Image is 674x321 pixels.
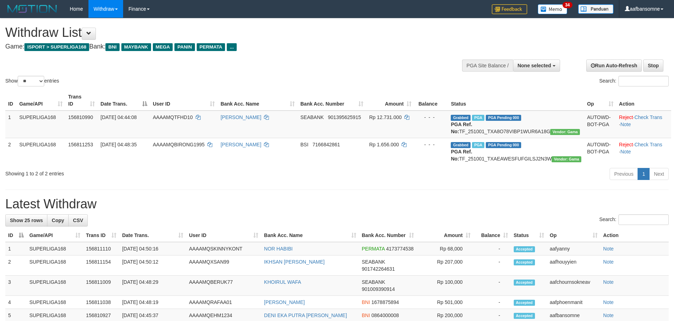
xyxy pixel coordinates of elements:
td: 4 [5,296,27,309]
span: AAAAMQTFHD10 [153,114,193,120]
a: Run Auto-Refresh [586,60,642,72]
span: ISPORT > SUPERLIGA168 [24,43,89,51]
span: PANIN [174,43,195,51]
td: [DATE] 04:50:12 [119,255,186,276]
td: aafyanny [547,242,600,255]
th: Bank Acc. Number: activate to sort column ascending [359,229,417,242]
a: [PERSON_NAME] [264,299,305,305]
td: AUTOWD-BOT-PGA [584,111,616,138]
td: - [473,296,511,309]
th: ID: activate to sort column descending [5,229,27,242]
span: 34 [563,2,572,8]
a: 1 [638,168,650,180]
span: [DATE] 04:48:35 [100,142,137,147]
a: Stop [643,60,663,72]
span: ... [227,43,236,51]
img: Button%20Memo.svg [538,4,568,14]
button: None selected [513,60,560,72]
td: [DATE] 04:50:16 [119,242,186,255]
th: Status: activate to sort column ascending [511,229,547,242]
h4: Game: Bank: [5,43,442,50]
th: Game/API: activate to sort column ascending [16,90,65,111]
td: 2 [5,255,27,276]
td: - [473,255,511,276]
input: Search: [618,76,669,86]
a: Note [603,279,614,285]
span: BNI [362,299,370,305]
span: Copy 4173774538 to clipboard [386,246,414,252]
span: Marked by aafandaneth [472,115,484,121]
span: BNI [105,43,119,51]
td: SUPERLIGA168 [27,296,83,309]
td: · · [616,138,671,165]
span: Vendor URL: https://trx31.1velocity.biz [550,129,580,135]
span: CSV [73,218,83,223]
span: BNI [362,312,370,318]
span: Copy [52,218,64,223]
span: AAAAMQBIRONG1995 [153,142,204,147]
span: SEABANK [362,259,385,265]
span: None selected [518,63,551,68]
a: [PERSON_NAME] [220,142,261,147]
span: 156810990 [68,114,93,120]
th: Trans ID: activate to sort column ascending [65,90,98,111]
span: Vendor URL: https://trx31.1velocity.biz [552,156,581,162]
th: Balance: activate to sort column ascending [473,229,511,242]
th: Bank Acc. Name: activate to sort column ascending [261,229,359,242]
td: AAAAMQRAFAA01 [186,296,261,309]
td: aafphoenmanit [547,296,600,309]
th: Amount: activate to sort column ascending [417,229,473,242]
span: Copy 901009390914 to clipboard [362,286,395,292]
td: [DATE] 04:48:29 [119,276,186,296]
th: Bank Acc. Number: activate to sort column ascending [298,90,366,111]
a: Note [603,259,614,265]
span: SEABANK [300,114,324,120]
td: AAAAMQXSAN99 [186,255,261,276]
td: AAAAMQBERUK77 [186,276,261,296]
td: Rp 100,000 [417,276,473,296]
span: MEGA [153,43,173,51]
td: Rp 207,000 [417,255,473,276]
td: 156811110 [83,242,119,255]
span: Copy 901395625915 to clipboard [328,114,361,120]
td: 156811154 [83,255,119,276]
span: SEABANK [362,279,385,285]
a: Note [620,149,631,154]
a: Copy [47,214,69,226]
input: Search: [618,214,669,225]
td: 1 [5,111,16,138]
a: Note [603,299,614,305]
th: Action [600,229,669,242]
span: Rp 12.731.000 [369,114,402,120]
th: Date Trans.: activate to sort column descending [98,90,150,111]
div: - - - [417,114,445,121]
th: Game/API: activate to sort column ascending [27,229,83,242]
td: [DATE] 04:48:19 [119,296,186,309]
a: Note [603,246,614,252]
label: Search: [599,214,669,225]
td: SUPERLIGA168 [27,276,83,296]
span: Grabbed [451,115,471,121]
a: Check Trans [634,142,662,147]
span: Copy 0864000008 to clipboard [371,312,399,318]
span: Copy 1678875894 to clipboard [371,299,399,305]
td: TF_251001_TXAEAWESFUFGILSJ2N3W [448,138,584,165]
a: CSV [68,214,88,226]
span: [DATE] 04:44:08 [100,114,137,120]
span: Accepted [514,313,535,319]
span: PGA Pending [486,115,521,121]
th: User ID: activate to sort column ascending [186,229,261,242]
th: Action [616,90,671,111]
a: Show 25 rows [5,214,47,226]
td: - [473,242,511,255]
td: 156811038 [83,296,119,309]
span: PGA Pending [486,142,521,148]
td: Rp 501,000 [417,296,473,309]
td: 3 [5,276,27,296]
a: Check Trans [634,114,662,120]
span: PERMATA [197,43,225,51]
span: BSI [300,142,309,147]
span: Accepted [514,246,535,252]
th: Status [448,90,584,111]
td: SUPERLIGA168 [27,255,83,276]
